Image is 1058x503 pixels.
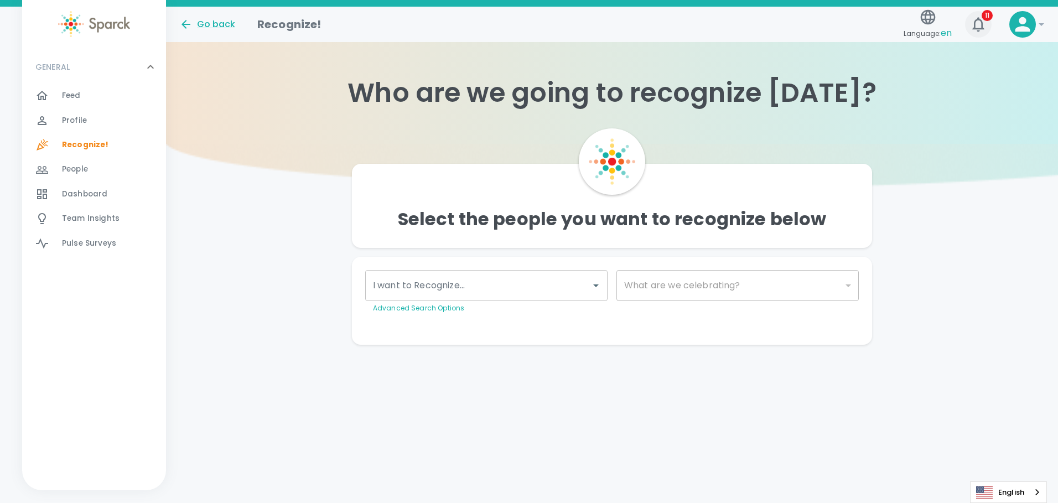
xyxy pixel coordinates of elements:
[970,481,1047,503] aside: Language selected: English
[35,61,70,72] p: GENERAL
[373,303,464,313] a: Advanced Search Options
[62,238,116,249] span: Pulse Surveys
[22,84,166,108] a: Feed
[22,231,166,256] a: Pulse Surveys
[62,164,88,175] span: People
[22,84,166,260] div: GENERAL
[971,482,1046,502] a: English
[398,208,827,230] h4: Select the people you want to recognize below
[22,108,166,133] a: Profile
[62,90,81,101] span: Feed
[941,27,952,39] span: en
[179,18,235,31] button: Go back
[904,26,952,41] span: Language:
[166,77,1058,108] h1: Who are we going to recognize [DATE]?
[22,50,166,84] div: GENERAL
[970,481,1047,503] div: Language
[62,139,109,151] span: Recognize!
[899,5,956,44] button: Language:en
[22,157,166,182] a: People
[22,182,166,206] a: Dashboard
[965,11,992,38] button: 11
[22,133,166,157] a: Recognize!
[62,189,107,200] span: Dashboard
[257,15,321,33] h1: Recognize!
[589,138,635,185] img: Sparck Logo
[62,115,87,126] span: Profile
[62,213,120,224] span: Team Insights
[22,11,166,37] a: Sparck logo
[22,206,166,231] a: Team Insights
[58,11,130,37] img: Sparck logo
[982,10,993,21] span: 11
[588,278,604,293] button: Open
